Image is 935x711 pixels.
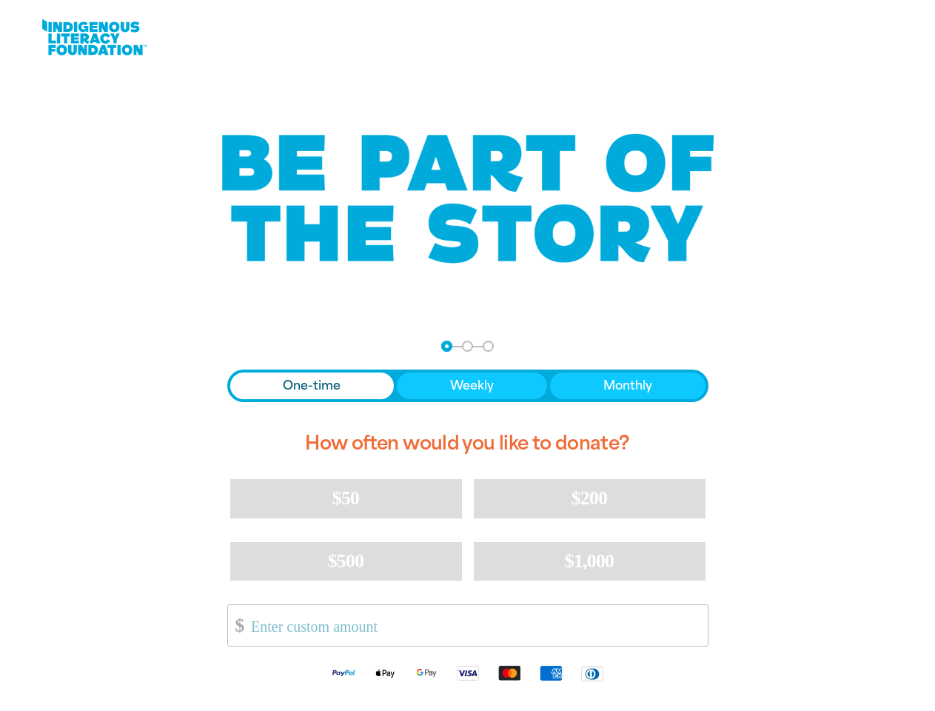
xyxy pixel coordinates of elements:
[530,664,572,681] img: American Express logo
[603,377,652,395] span: Monthly
[462,341,473,352] button: Navigate to step 2 of 3 to enter your details
[550,373,706,399] button: Monthly
[364,664,406,681] img: Apple Pay logo
[227,420,708,467] h2: How often would you like to donate?
[474,479,706,518] button: $200
[572,665,613,682] img: Diners Club logo
[441,341,452,352] button: Navigate to step 1 of 3 to enter your donation amount
[474,542,706,581] button: $1,000
[406,664,447,681] img: Google Pay logo
[572,487,608,509] span: $200
[328,550,364,572] span: $500
[227,370,708,402] div: Donation frequency
[397,373,547,399] button: Weekly
[241,605,707,646] input: Enter custom amount
[230,373,395,399] button: One-time
[332,487,359,509] span: $50
[228,609,244,642] span: $
[565,550,614,572] span: $1,000
[230,479,462,518] button: $50
[447,664,489,681] img: Visa logo
[323,664,364,681] img: Paypal logo
[283,377,341,395] span: One-time
[209,104,727,293] img: Be part of the story
[227,652,708,693] div: Available payment methods
[450,377,494,395] span: Weekly
[230,542,462,581] button: $500
[483,341,494,352] button: Navigate to step 3 of 3 to enter your payment details
[489,664,530,681] img: Mastercard logo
